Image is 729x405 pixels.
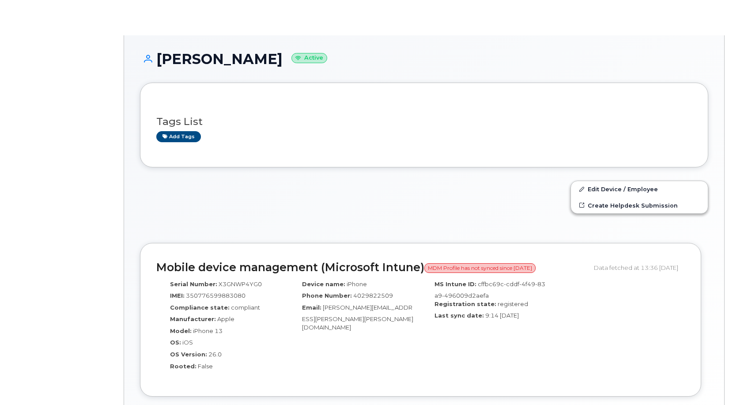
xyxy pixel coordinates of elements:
label: OS Version: [170,350,207,359]
label: Manufacturer: [170,315,216,323]
label: MS Intune ID: [434,280,476,288]
span: Apple [217,315,234,322]
span: cffbc69c-cddf-4f49-83a9-496009d2aefa [434,280,545,299]
span: 9:14 [DATE] [485,312,519,319]
a: Edit Device / Employee [571,181,708,197]
span: [PERSON_NAME][EMAIL_ADDRESS][PERSON_NAME][PERSON_NAME][DOMAIN_NAME] [302,304,413,331]
label: Serial Number: [170,280,217,288]
label: Last sync date: [434,311,484,320]
label: IMEI: [170,291,185,300]
h1: [PERSON_NAME] [140,51,708,67]
label: Model: [170,327,192,335]
label: Compliance state: [170,303,230,312]
span: X3GNWP4YG0 [219,280,262,288]
label: Registration state: [434,300,496,308]
span: iPhone [347,280,367,288]
label: OS: [170,338,181,347]
span: 350776599883080 [186,292,246,299]
span: registered [498,300,528,307]
a: Create Helpdesk Submission [571,197,708,213]
h2: Mobile device management (Microsoft Intune) [156,261,587,274]
label: Email: [302,303,321,312]
span: False [198,363,213,370]
span: compliant [231,304,260,311]
h3: Tags List [156,116,692,127]
label: Phone Number: [302,291,352,300]
label: Device name: [302,280,345,288]
span: iPhone 13 [193,327,223,334]
span: 4029822509 [353,292,393,299]
div: Data fetched at 13:36 [DATE] [594,259,685,276]
a: Add tags [156,131,201,142]
span: 26.0 [208,351,222,358]
span: iOS [182,339,193,346]
span: MDM Profile has not synced since [DATE] [424,263,536,273]
small: Active [291,53,327,63]
label: Rooted: [170,362,196,371]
